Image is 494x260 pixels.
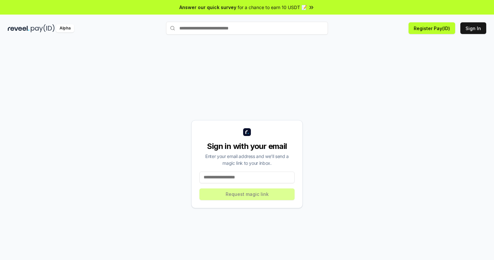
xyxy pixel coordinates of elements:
button: Register Pay(ID) [409,22,455,34]
img: pay_id [31,24,55,32]
img: reveel_dark [8,24,29,32]
span: for a chance to earn 10 USDT 📝 [238,4,307,11]
span: Answer our quick survey [179,4,236,11]
div: Alpha [56,24,74,32]
div: Enter your email address and we’ll send a magic link to your inbox. [199,153,295,166]
button: Sign In [460,22,486,34]
img: logo_small [243,128,251,136]
div: Sign in with your email [199,141,295,152]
